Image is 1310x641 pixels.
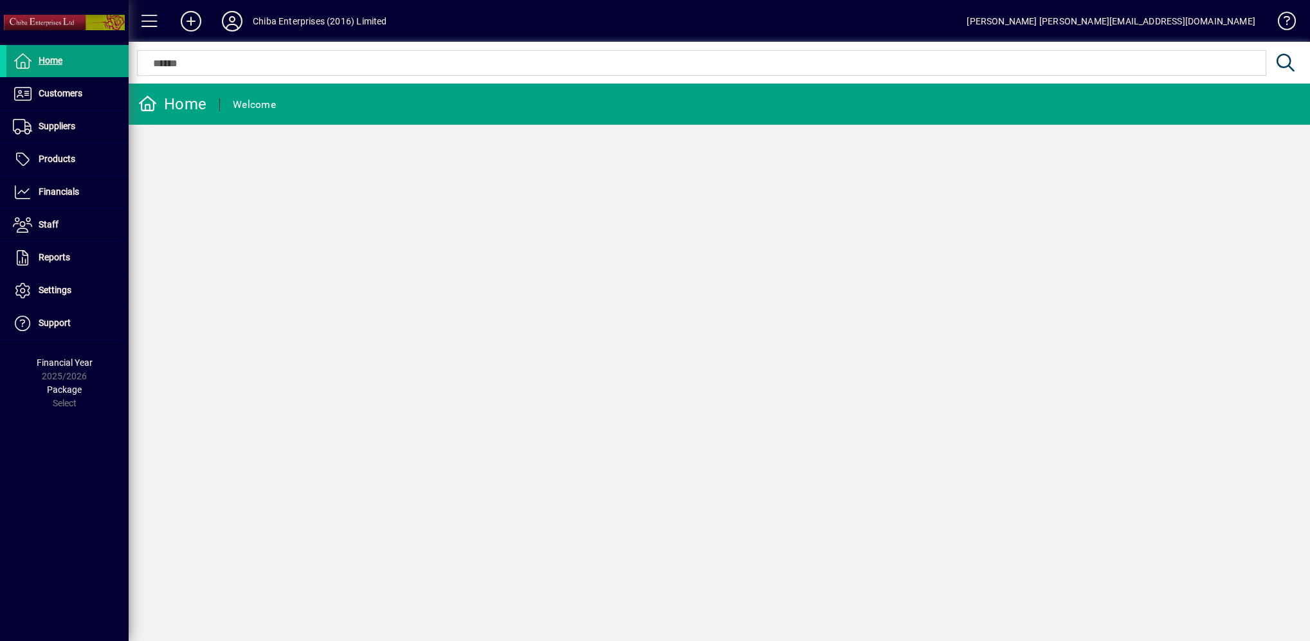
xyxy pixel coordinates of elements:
[6,143,129,176] a: Products
[6,111,129,143] a: Suppliers
[138,94,206,114] div: Home
[967,11,1255,32] div: [PERSON_NAME] [PERSON_NAME][EMAIL_ADDRESS][DOMAIN_NAME]
[37,357,93,368] span: Financial Year
[253,11,387,32] div: Chiba Enterprises (2016) Limited
[6,307,129,339] a: Support
[6,209,129,241] a: Staff
[39,318,71,328] span: Support
[170,10,212,33] button: Add
[39,154,75,164] span: Products
[39,55,62,66] span: Home
[39,252,70,262] span: Reports
[6,242,129,274] a: Reports
[39,285,71,295] span: Settings
[212,10,253,33] button: Profile
[6,78,129,110] a: Customers
[39,219,59,230] span: Staff
[6,176,129,208] a: Financials
[39,186,79,197] span: Financials
[6,275,129,307] a: Settings
[1268,3,1294,44] a: Knowledge Base
[233,95,276,115] div: Welcome
[39,121,75,131] span: Suppliers
[47,384,82,395] span: Package
[39,88,82,98] span: Customers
